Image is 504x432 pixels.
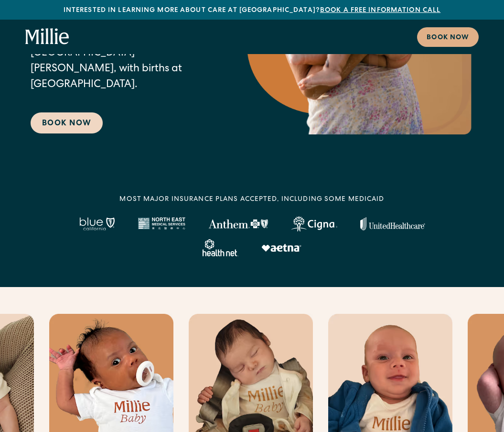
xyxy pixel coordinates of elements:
[208,219,268,229] img: Anthem Logo
[119,195,384,205] div: MOST MAJOR INSURANCE PLANS ACCEPTED, INCLUDING some MEDICAID
[417,27,479,47] a: Book now
[360,217,425,231] img: United Healthcare logo
[427,33,469,43] div: Book now
[138,217,185,231] img: North East Medical Services logo
[31,112,103,133] a: Book Now
[291,216,337,232] img: Cigna logo
[79,217,115,231] img: Blue California logo
[25,28,69,45] a: home
[261,244,301,252] img: Aetna logo
[203,239,238,256] img: Healthnet logo
[320,7,440,14] a: Book a free information call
